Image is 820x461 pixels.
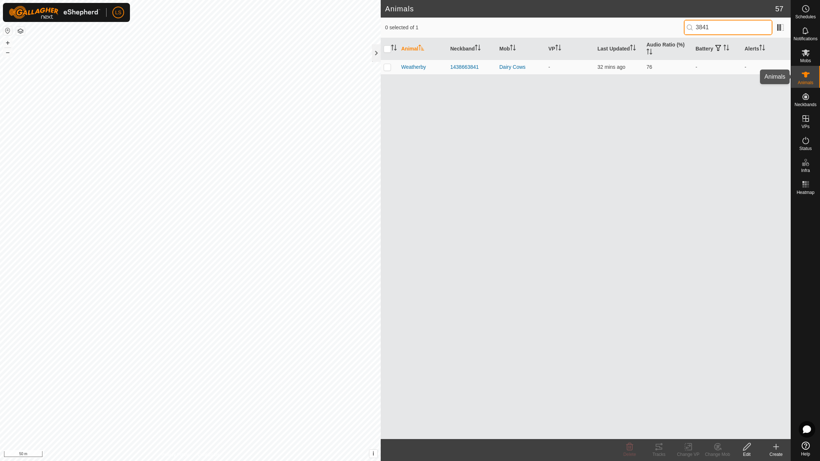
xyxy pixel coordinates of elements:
[674,451,703,458] div: Change VP
[385,24,684,31] span: 0 selected of 1
[742,60,791,74] td: -
[418,46,424,52] p-sorticon: Activate to sort
[646,64,652,70] span: 76
[644,451,674,458] div: Tracks
[693,38,742,60] th: Battery
[3,26,12,35] button: Reset Map
[703,451,732,458] div: Change Mob
[450,63,493,71] div: 1438663841
[548,64,550,70] app-display-virtual-paddock-transition: -
[799,146,812,151] span: Status
[732,451,761,458] div: Edit
[623,452,636,457] span: Delete
[801,452,810,456] span: Help
[594,38,644,60] th: Last Updated
[475,46,481,52] p-sorticon: Activate to sort
[761,451,791,458] div: Create
[3,48,12,57] button: –
[398,38,447,60] th: Animal
[797,190,815,195] span: Heatmap
[385,4,775,13] h2: Animals
[798,80,813,85] span: Animals
[545,38,594,60] th: VP
[369,450,377,458] button: i
[391,46,397,52] p-sorticon: Activate to sort
[759,46,765,52] p-sorticon: Activate to sort
[499,63,543,71] div: Dairy Cows
[9,6,100,19] img: Gallagher Logo
[555,46,561,52] p-sorticon: Activate to sort
[775,3,783,14] span: 57
[800,59,811,63] span: Mobs
[198,451,219,458] a: Contact Us
[791,439,820,459] a: Help
[597,64,625,70] span: 11 Aug 2025 at 1:32 pm
[510,46,516,52] p-sorticon: Activate to sort
[794,37,817,41] span: Notifications
[16,27,25,35] button: Map Layers
[795,15,816,19] span: Schedules
[115,9,121,16] span: LS
[644,38,693,60] th: Audio Ratio (%)
[684,20,772,35] input: Search (S)
[723,46,729,52] p-sorticon: Activate to sort
[161,451,189,458] a: Privacy Policy
[373,450,374,457] span: i
[3,38,12,47] button: +
[630,46,636,52] p-sorticon: Activate to sort
[646,50,652,56] p-sorticon: Activate to sort
[401,63,426,71] span: Weatherby
[801,168,810,173] span: Infra
[742,38,791,60] th: Alerts
[693,60,742,74] td: -
[801,124,809,129] span: VPs
[794,102,816,107] span: Neckbands
[496,38,545,60] th: Mob
[447,38,496,60] th: Neckband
